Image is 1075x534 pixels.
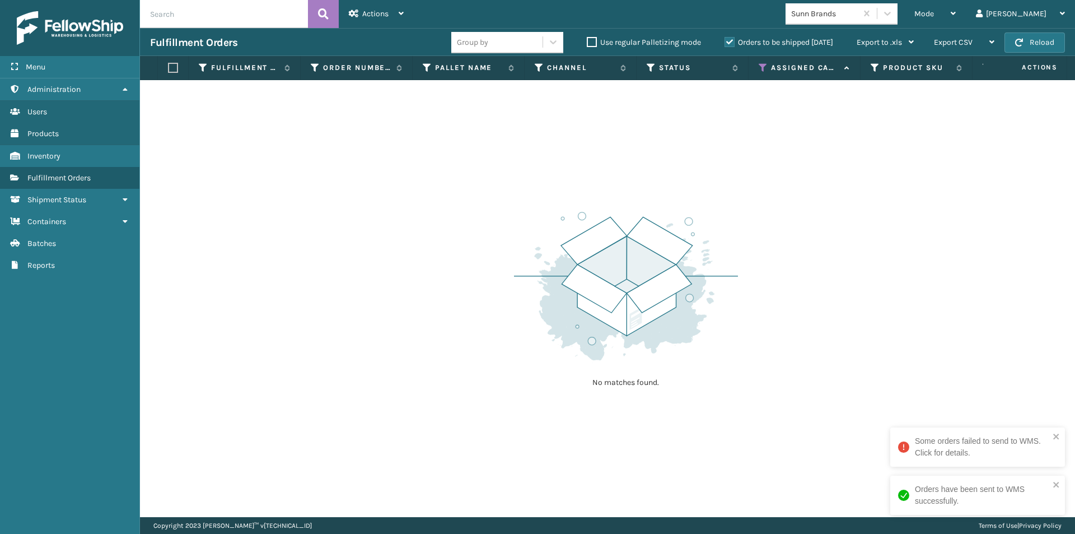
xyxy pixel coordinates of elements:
span: Administration [27,85,81,94]
div: Group by [457,36,488,48]
span: Users [27,107,47,117]
span: Products [27,129,59,138]
span: Fulfillment Orders [27,173,91,183]
button: close [1053,432,1060,443]
span: Batches [27,239,56,248]
h3: Fulfillment Orders [150,36,237,49]
label: Status [659,63,727,73]
label: Product SKU [883,63,951,73]
label: Channel [547,63,615,73]
span: Actions [987,58,1064,77]
div: Sunn Brands [791,8,858,20]
span: Export CSV [934,38,973,47]
span: Reports [27,261,55,270]
span: Containers [27,217,66,226]
label: Orders to be shipped [DATE] [725,38,833,47]
label: Use regular Palletizing mode [587,38,701,47]
div: Orders have been sent to WMS successfully. [915,484,1049,507]
img: logo [17,11,123,45]
label: Pallet Name [435,63,503,73]
label: Assigned Carrier Service [771,63,839,73]
label: Fulfillment Order Id [211,63,279,73]
button: Reload [1004,32,1065,53]
span: Inventory [27,151,60,161]
p: Copyright 2023 [PERSON_NAME]™ v [TECHNICAL_ID] [153,517,312,534]
div: Some orders failed to send to WMS. Click for details. [915,435,1049,459]
button: close [1053,480,1060,491]
label: Order Number [323,63,391,73]
span: Actions [362,9,389,18]
span: Menu [26,62,45,72]
span: Export to .xls [857,38,902,47]
span: Shipment Status [27,195,86,205]
span: Mode [914,9,934,18]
